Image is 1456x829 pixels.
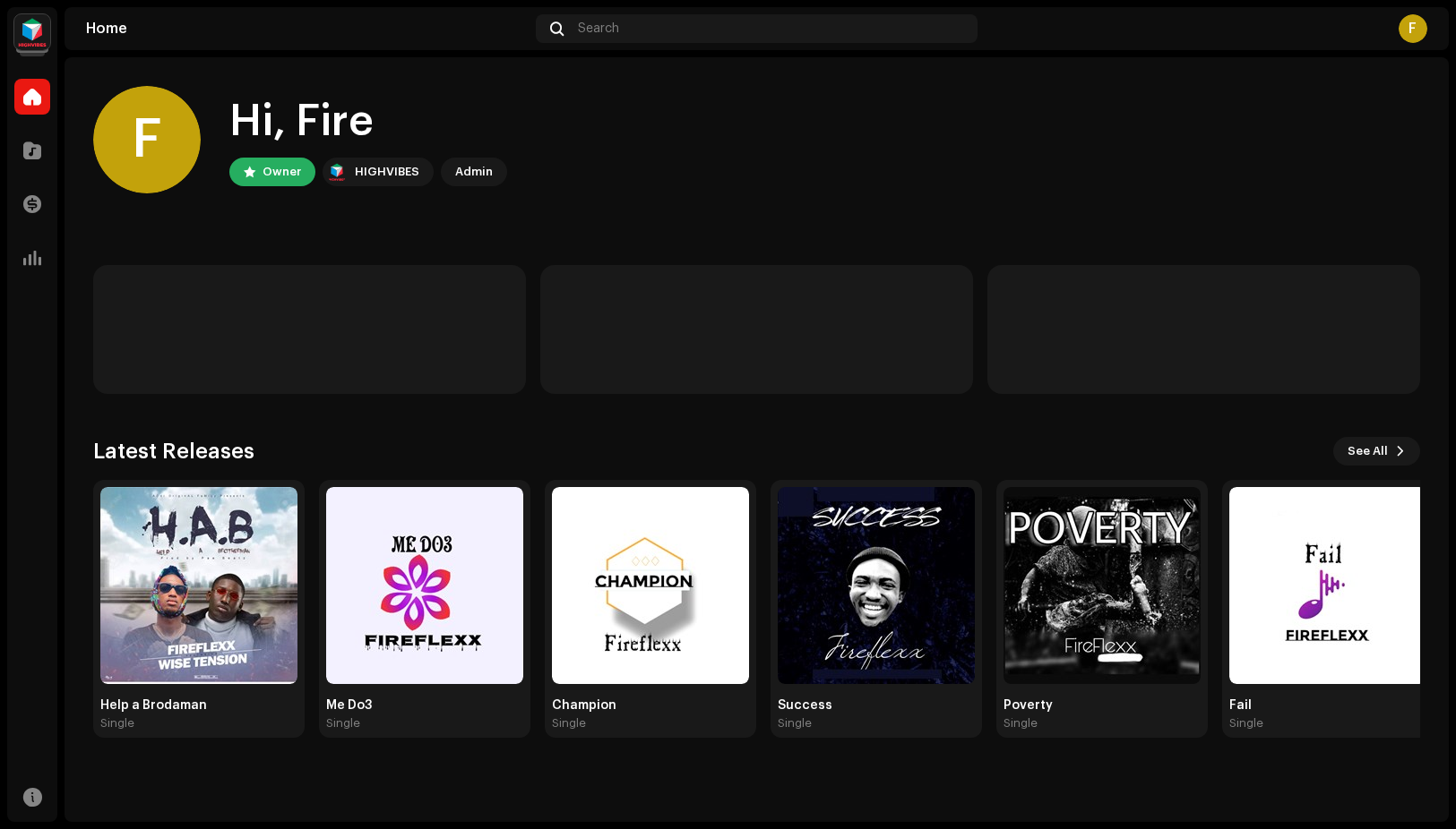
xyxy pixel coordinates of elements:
img: feab3aad-9b62-475c-8caf-26f15a9573ee [326,161,348,183]
div: Single [326,716,360,731]
div: F [1399,14,1427,43]
span: See All [1348,433,1388,469]
div: Fail [1229,698,1426,713]
img: feab3aad-9b62-475c-8caf-26f15a9573ee [14,14,50,50]
div: Admin [455,161,493,183]
div: Single [1004,716,1038,731]
div: Single [778,716,812,731]
div: Owner [263,161,301,183]
img: 66691a20-5f47-481a-8e51-bd7eb9f298c5 [552,487,749,684]
img: 9582b584-a5b1-439c-9d6e-5e4c1cc3ca63 [100,487,297,684]
h3: Latest Releases [93,437,254,466]
div: Me Do3 [326,698,523,713]
button: See All [1333,437,1420,466]
div: Single [100,716,134,731]
img: c8256821-2d08-4751-898b-5b476486cc07 [326,487,523,684]
div: Poverty [1004,698,1201,713]
img: 71ce5785-e9aa-43b2-8d9d-a41c505a2d33 [1004,487,1201,684]
img: 9b3849cd-6859-4dce-b4fc-4728353ecf39 [1229,487,1426,684]
div: Home [86,21,529,36]
div: Single [552,716,586,731]
div: Hi, Fire [229,93,507,150]
div: Help a Brodaman [100,698,297,713]
span: Search [578,21,619,36]
div: HIGHVIBES [355,161,419,183]
div: F [93,86,201,193]
div: Champion [552,698,749,713]
div: Success [778,698,975,713]
div: Single [1229,716,1263,731]
img: e5616229-f797-4a4d-8cd5-3392ba3cd38e [778,487,975,684]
